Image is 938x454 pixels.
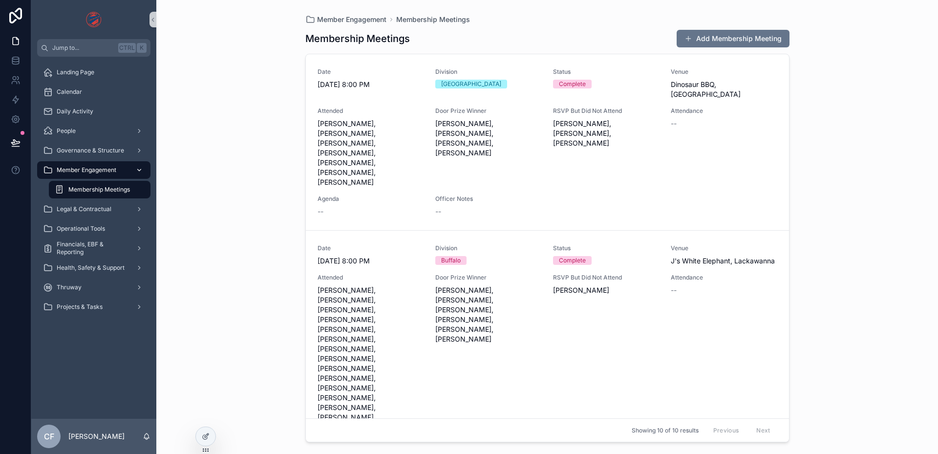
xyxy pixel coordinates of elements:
span: Operational Tools [57,225,105,233]
span: [PERSON_NAME],[PERSON_NAME],[PERSON_NAME] [553,119,659,148]
a: Daily Activity [37,103,150,120]
span: Projects & Tasks [57,303,103,311]
span: [DATE] 8:00 PM [318,256,424,266]
a: Date[DATE] 8:00 PMDivision[GEOGRAPHIC_DATA]StatusCompleteVenueDinosaur BBQ, [GEOGRAPHIC_DATA]Atte... [306,54,789,230]
div: Buffalo [441,256,461,265]
span: [PERSON_NAME],[PERSON_NAME],[PERSON_NAME],[PERSON_NAME],[PERSON_NAME],[PERSON_NAME],[PERSON_NAME] [318,119,424,187]
span: Officer Notes [435,195,541,203]
span: CF [44,431,54,442]
a: Operational Tools [37,220,150,238]
button: Jump to...CtrlK [37,39,150,57]
span: Agenda [318,195,424,203]
span: Membership Meetings [68,186,130,194]
span: Division [435,244,541,252]
span: [DATE] 8:00 PM [318,80,424,89]
div: scrollable content [31,57,156,328]
span: Health, Safety & Support [57,264,125,272]
span: Showing 10 of 10 results [632,427,699,434]
span: Date [318,244,424,252]
a: Health, Safety & Support [37,259,150,277]
span: Daily Activity [57,108,93,115]
span: Calendar [57,88,82,96]
span: Door Prize Winner [435,107,541,115]
span: Attended [318,274,424,281]
div: [GEOGRAPHIC_DATA] [441,80,501,88]
a: Governance & Structure [37,142,150,159]
p: [PERSON_NAME] [68,432,125,441]
span: Attendance [671,107,777,115]
span: [PERSON_NAME],[PERSON_NAME],[PERSON_NAME],[PERSON_NAME],[PERSON_NAME],[PERSON_NAME] [435,285,541,344]
button: Add Membership Meeting [677,30,789,47]
a: Thruway [37,279,150,296]
span: Attendance [671,274,777,281]
span: Financials, EBF & Reporting [57,240,128,256]
a: Membership Meetings [396,15,470,24]
span: Venue [671,244,777,252]
h1: Membership Meetings [305,32,410,45]
a: Membership Meetings [49,181,150,198]
span: Ctrl [118,43,136,53]
span: Door Prize Winner [435,274,541,281]
span: Legal & Contractual [57,205,111,213]
a: People [37,122,150,140]
span: People [57,127,76,135]
span: Dinosaur BBQ, [GEOGRAPHIC_DATA] [671,80,777,99]
span: RSVP But Did Not Attend [553,274,659,281]
span: -- [671,119,677,129]
a: Projects & Tasks [37,298,150,316]
span: K [138,44,146,52]
a: Member Engagement [37,161,150,179]
span: [PERSON_NAME] [553,285,659,295]
div: Complete [559,80,586,88]
span: Attended [318,107,424,115]
a: Financials, EBF & Reporting [37,239,150,257]
span: Venue [671,68,777,76]
span: Landing Page [57,68,94,76]
span: Member Engagement [57,166,116,174]
span: Date [318,68,424,76]
span: -- [318,207,323,216]
span: Governance & Structure [57,147,124,154]
span: Status [553,244,659,252]
span: Jump to... [52,44,114,52]
span: -- [671,285,677,295]
a: Calendar [37,83,150,101]
span: RSVP But Did Not Attend [553,107,659,115]
span: J's White Elephant, Lackawanna [671,256,777,266]
div: Complete [559,256,586,265]
a: Landing Page [37,64,150,81]
a: Legal & Contractual [37,200,150,218]
span: Thruway [57,283,82,291]
span: Member Engagement [317,15,386,24]
span: Status [553,68,659,76]
span: Division [435,68,541,76]
img: App logo [86,12,102,27]
span: [PERSON_NAME],[PERSON_NAME],[PERSON_NAME],[PERSON_NAME] [435,119,541,158]
a: Member Engagement [305,15,386,24]
span: -- [435,207,441,216]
